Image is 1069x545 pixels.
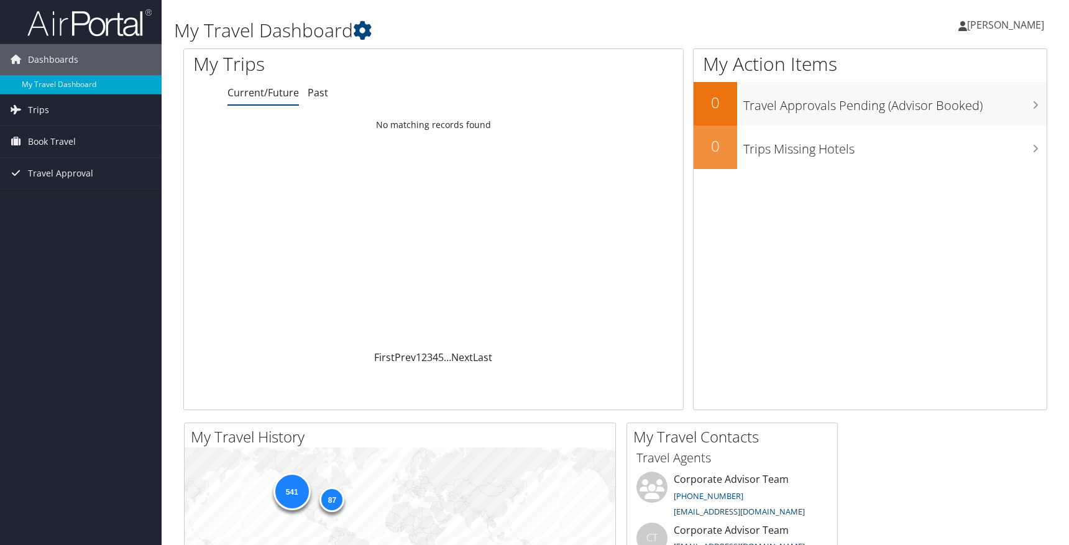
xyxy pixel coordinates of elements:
[694,126,1047,169] a: 0Trips Missing Hotels
[451,350,473,364] a: Next
[427,350,433,364] a: 3
[374,350,395,364] a: First
[193,51,466,77] h1: My Trips
[636,449,828,467] h3: Travel Agents
[438,350,444,364] a: 5
[694,82,1047,126] a: 0Travel Approvals Pending (Advisor Booked)
[421,350,427,364] a: 2
[28,44,78,75] span: Dashboards
[28,94,49,126] span: Trips
[319,487,344,512] div: 87
[28,158,93,189] span: Travel Approval
[308,86,328,99] a: Past
[967,18,1044,32] span: [PERSON_NAME]
[227,86,299,99] a: Current/Future
[630,472,834,523] li: Corporate Advisor Team
[395,350,416,364] a: Prev
[674,490,743,501] a: [PHONE_NUMBER]
[191,426,615,447] h2: My Travel History
[694,135,737,157] h2: 0
[743,91,1047,114] h3: Travel Approvals Pending (Advisor Booked)
[958,6,1057,44] a: [PERSON_NAME]
[433,350,438,364] a: 4
[28,126,76,157] span: Book Travel
[694,92,737,113] h2: 0
[473,350,492,364] a: Last
[444,350,451,364] span: …
[694,51,1047,77] h1: My Action Items
[27,8,152,37] img: airportal-logo.png
[674,506,805,517] a: [EMAIL_ADDRESS][DOMAIN_NAME]
[273,473,310,510] div: 541
[416,350,421,364] a: 1
[174,17,763,44] h1: My Travel Dashboard
[743,134,1047,158] h3: Trips Missing Hotels
[633,426,837,447] h2: My Travel Contacts
[184,114,683,136] td: No matching records found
